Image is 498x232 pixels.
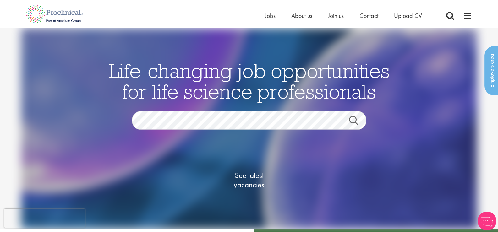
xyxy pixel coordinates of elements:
a: Upload CV [394,12,422,20]
a: About us [291,12,312,20]
a: Contact [359,12,378,20]
a: Job search submit button [344,116,371,128]
span: See latest vacancies [218,171,281,190]
span: Life-changing job opportunities for life science professionals [109,58,390,104]
a: Join us [328,12,344,20]
a: Jobs [265,12,276,20]
img: Chatbot [478,212,496,230]
a: See latestvacancies [218,146,281,215]
img: candidate home [21,28,477,229]
iframe: reCAPTCHA [4,209,85,228]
